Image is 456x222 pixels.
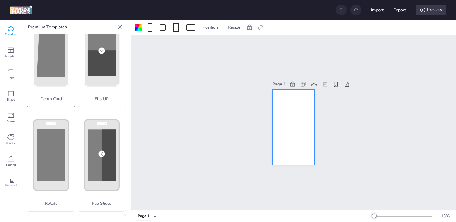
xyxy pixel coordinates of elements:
[371,4,384,16] button: Import
[5,54,17,59] span: Template
[272,81,286,87] div: Page 1
[28,20,115,34] p: Premium Templates
[5,32,17,37] span: Premium
[5,183,17,188] span: Carousel
[227,24,242,31] span: Resize
[201,24,219,31] span: Position
[6,141,16,146] span: Graphic
[393,4,406,16] button: Export
[10,5,32,14] img: logo Creative Maker
[7,97,15,102] span: Shape
[133,211,154,221] div: Tabs
[154,211,157,221] button: +
[27,96,75,102] p: Depth Card
[438,213,452,219] div: 13 %
[7,119,15,124] span: Frame
[416,5,446,15] div: Preview
[27,200,75,207] p: Rotate
[78,200,126,207] p: Flip Slides
[78,96,126,102] p: Flip UP
[138,214,149,219] div: Page 1
[8,76,14,80] span: Text
[6,162,16,167] span: Upload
